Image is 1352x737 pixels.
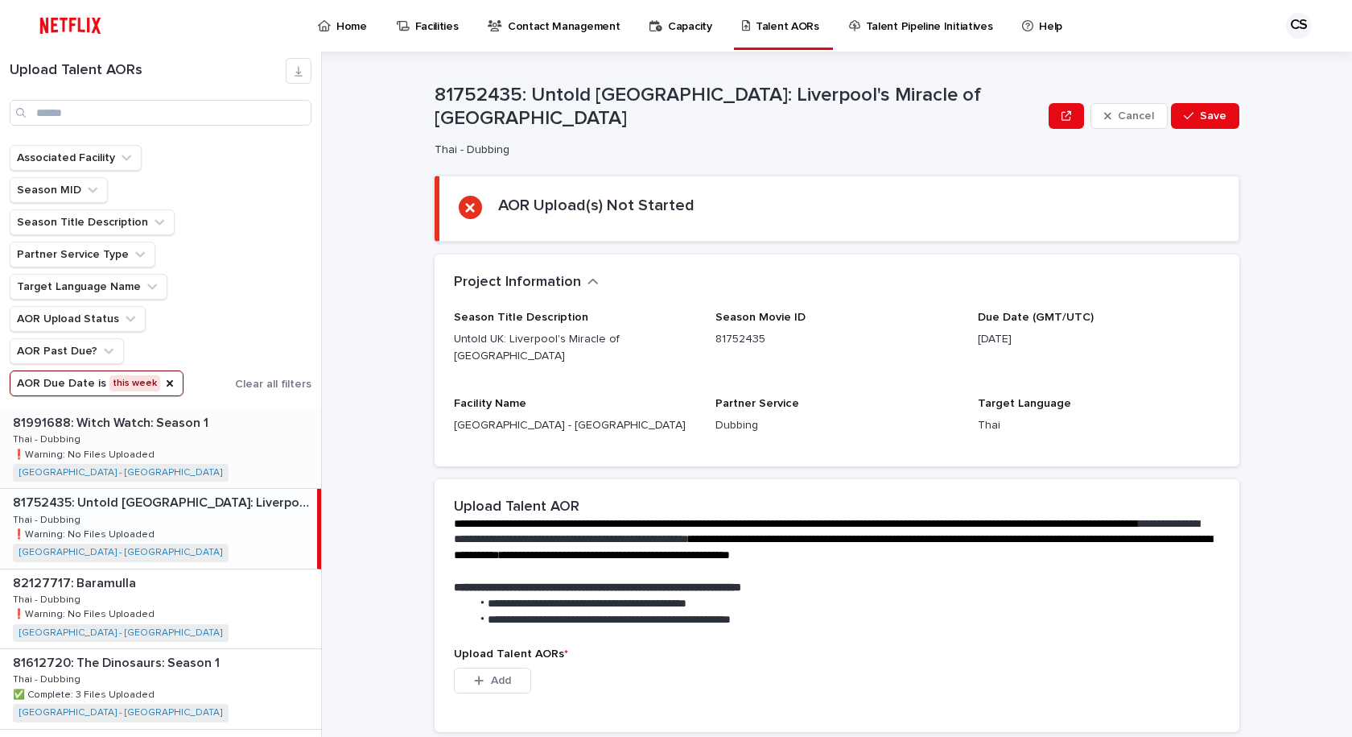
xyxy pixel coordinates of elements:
[10,62,286,80] h1: Upload Talent AORs
[13,511,84,526] p: Thai - Dubbing
[454,499,579,516] h2: Upload Talent AOR
[10,177,108,203] button: Season MID
[435,84,1042,130] p: 81752435: Untold [GEOGRAPHIC_DATA]: Liverpool's Miracle of [GEOGRAPHIC_DATA]
[454,331,696,365] p: Untold UK: Liverpool's Miracle of [GEOGRAPHIC_DATA]
[19,707,222,718] a: [GEOGRAPHIC_DATA] - [GEOGRAPHIC_DATA]
[454,417,696,434] p: [GEOGRAPHIC_DATA] - [GEOGRAPHIC_DATA]
[13,652,223,671] p: 81612720: The Dinosaurs: Season 1
[10,274,167,300] button: Target Language Name
[454,648,568,660] span: Upload Talent AORs
[235,379,311,390] span: Clear all filters
[978,331,1220,348] p: [DATE]
[715,331,958,348] p: 81752435
[19,467,222,478] a: [GEOGRAPHIC_DATA] - [GEOGRAPHIC_DATA]
[13,573,139,591] p: 82127717: Baramulla
[13,492,314,511] p: 81752435: Untold UK: Liverpool's Miracle of Istanbul
[715,398,799,409] span: Partner Service
[978,312,1094,323] span: Due Date (GMT/UTC)
[10,100,311,126] input: Search
[454,398,526,409] span: Facility Name
[454,312,588,323] span: Season Title Description
[13,431,84,445] p: Thai - Dubbing
[454,274,599,292] button: Project Information
[715,312,806,323] span: Season Movie ID
[229,372,311,396] button: Clear all filters
[1171,103,1239,129] button: Save
[1286,13,1312,39] div: CS
[19,627,222,639] a: [GEOGRAPHIC_DATA] - [GEOGRAPHIC_DATA]
[10,209,175,235] button: Season Title Description
[10,306,146,332] button: AOR Upload Status
[10,338,124,364] button: AOR Past Due?
[10,242,155,267] button: Partner Service Type
[32,10,109,42] img: ifQbXi3ZQGMSEF7WDB7W
[13,446,158,461] p: ❗️Warning: No Files Uploaded
[491,675,511,686] span: Add
[13,591,84,606] p: Thai - Dubbing
[715,417,958,434] p: Dubbing
[1090,103,1168,129] button: Cancel
[19,547,222,558] a: [GEOGRAPHIC_DATA] - [GEOGRAPHIC_DATA]
[435,143,1036,157] p: Thai - Dubbing
[13,606,158,620] p: ❗️Warning: No Files Uploaded
[454,668,531,694] button: Add
[10,371,183,396] button: AOR Due Date
[1118,110,1154,122] span: Cancel
[13,686,158,701] p: ✅ Complete: 3 Files Uploaded
[1200,110,1226,122] span: Save
[978,417,1220,434] p: Thai
[454,274,581,292] h2: Project Information
[13,526,158,540] p: ❗️Warning: No Files Uploaded
[498,196,695,215] h2: AOR Upload(s) Not Started
[13,412,212,431] p: 81991688: Witch Watch: Season 1
[13,671,84,685] p: Thai - Dubbing
[978,398,1071,409] span: Target Language
[10,145,142,171] button: Associated Facility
